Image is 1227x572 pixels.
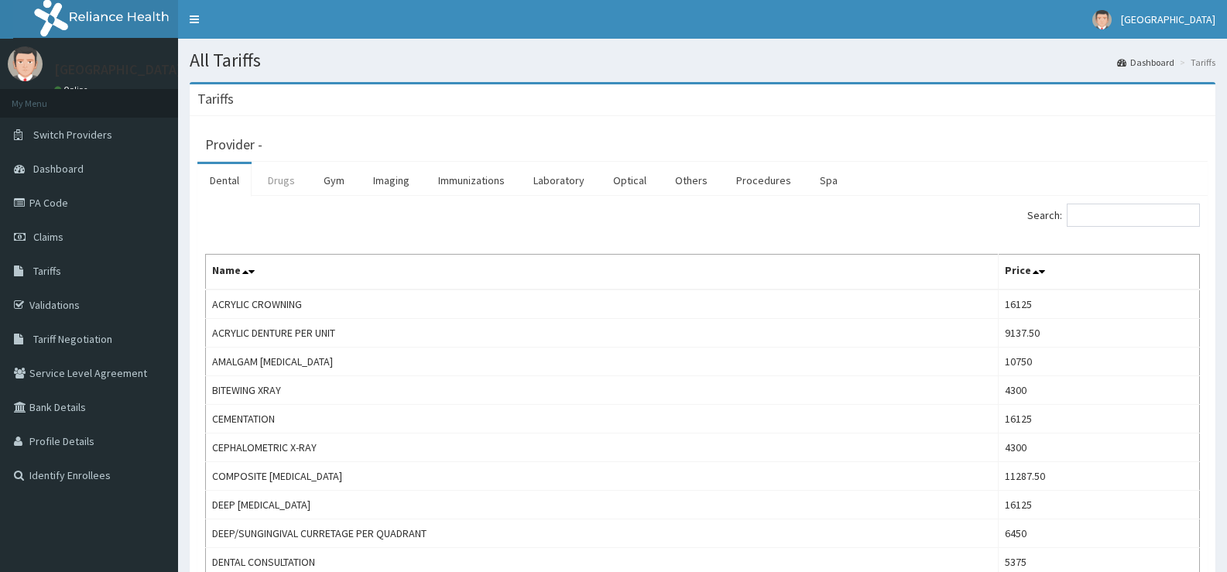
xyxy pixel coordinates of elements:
[1067,204,1200,227] input: Search:
[998,519,1199,548] td: 6450
[1121,12,1215,26] span: [GEOGRAPHIC_DATA]
[206,319,999,348] td: ACRYLIC DENTURE PER UNIT
[998,255,1199,290] th: Price
[998,319,1199,348] td: 9137.50
[998,491,1199,519] td: 16125
[54,84,91,95] a: Online
[206,405,999,433] td: CEMENTATION
[1027,204,1200,227] label: Search:
[197,164,252,197] a: Dental
[33,332,112,346] span: Tariff Negotiation
[190,50,1215,70] h1: All Tariffs
[206,462,999,491] td: COMPOSITE [MEDICAL_DATA]
[361,164,422,197] a: Imaging
[663,164,720,197] a: Others
[205,138,262,152] h3: Provider -
[1176,56,1215,69] li: Tariffs
[206,348,999,376] td: AMALGAM [MEDICAL_DATA]
[33,162,84,176] span: Dashboard
[206,289,999,319] td: ACRYLIC CROWNING
[426,164,517,197] a: Immunizations
[206,433,999,462] td: CEPHALOMETRIC X-RAY
[33,264,61,278] span: Tariffs
[724,164,804,197] a: Procedures
[33,128,112,142] span: Switch Providers
[33,230,63,244] span: Claims
[998,289,1199,319] td: 16125
[206,255,999,290] th: Name
[54,63,182,77] p: [GEOGRAPHIC_DATA]
[998,405,1199,433] td: 16125
[807,164,850,197] a: Spa
[1092,10,1112,29] img: User Image
[601,164,659,197] a: Optical
[998,376,1199,405] td: 4300
[998,348,1199,376] td: 10750
[206,491,999,519] td: DEEP [MEDICAL_DATA]
[8,46,43,81] img: User Image
[1117,56,1174,69] a: Dashboard
[998,433,1199,462] td: 4300
[998,462,1199,491] td: 11287.50
[311,164,357,197] a: Gym
[206,376,999,405] td: BITEWING XRAY
[206,519,999,548] td: DEEP/SUNGINGIVAL CURRETAGE PER QUADRANT
[197,92,234,106] h3: Tariffs
[521,164,597,197] a: Laboratory
[255,164,307,197] a: Drugs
